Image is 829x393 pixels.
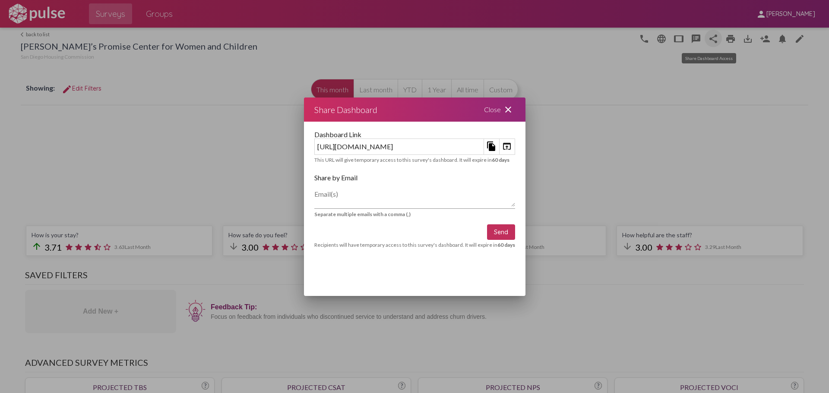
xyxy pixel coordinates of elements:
mat-icon: file_copy [486,141,497,151]
button: Send [487,224,515,240]
div: Share by Email [314,173,515,182]
div: Share Dashboard [314,103,377,116]
span: Send [494,228,508,236]
div: This URL will give temporary access to this survey's dashboard. It will expire in [314,157,515,163]
div: Close [474,97,525,122]
mat-icon: close [503,104,513,115]
b: 60 days [492,157,509,163]
b: 60 days [497,242,515,248]
div: Dashboard Link [314,130,515,138]
mat-icon: open_in_browser [502,141,512,151]
strong: Separate multiple emails with a comma (,) [314,211,411,217]
div: [URL][DOMAIN_NAME] [315,140,484,153]
div: Recipients will have temporary access to this survey's dashboard. It will expire in [314,242,515,248]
